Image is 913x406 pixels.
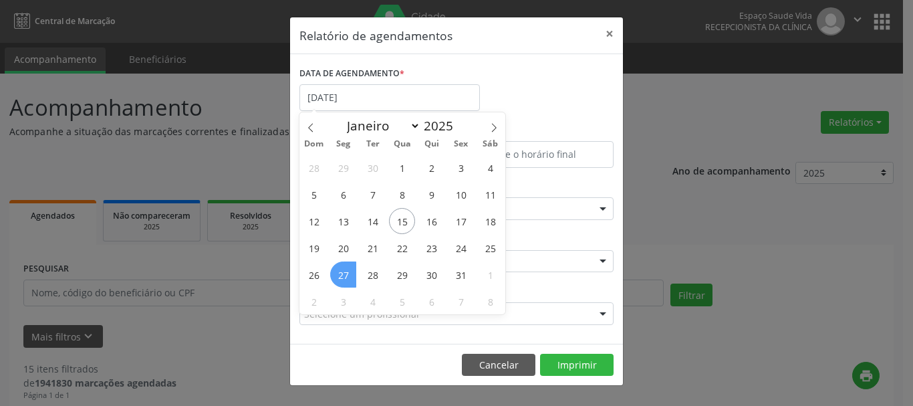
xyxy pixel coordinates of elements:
[330,235,356,261] span: Outubro 20, 2025
[340,116,420,135] select: Month
[446,140,476,148] span: Sex
[418,288,444,314] span: Novembro 6, 2025
[360,155,386,181] span: Setembro 30, 2025
[477,181,503,207] span: Outubro 11, 2025
[301,155,327,181] span: Setembro 28, 2025
[299,64,404,84] label: DATA DE AGENDAMENTO
[417,140,446,148] span: Qui
[299,27,452,44] h5: Relatório de agendamentos
[330,181,356,207] span: Outubro 6, 2025
[330,155,356,181] span: Setembro 29, 2025
[389,181,415,207] span: Outubro 8, 2025
[596,17,623,50] button: Close
[477,155,503,181] span: Outubro 4, 2025
[360,235,386,261] span: Outubro 21, 2025
[360,262,386,288] span: Outubro 28, 2025
[301,235,327,261] span: Outubro 19, 2025
[476,140,505,148] span: Sáb
[330,208,356,234] span: Outubro 13, 2025
[448,155,474,181] span: Outubro 3, 2025
[330,288,356,314] span: Novembro 3, 2025
[448,208,474,234] span: Outubro 17, 2025
[360,208,386,234] span: Outubro 14, 2025
[389,235,415,261] span: Outubro 22, 2025
[448,288,474,314] span: Novembro 7, 2025
[448,262,474,288] span: Outubro 31, 2025
[477,262,503,288] span: Novembro 1, 2025
[389,208,415,234] span: Outubro 15, 2025
[299,140,329,148] span: Dom
[477,235,503,261] span: Outubro 25, 2025
[301,181,327,207] span: Outubro 5, 2025
[540,354,614,377] button: Imprimir
[477,288,503,314] span: Novembro 8, 2025
[448,235,474,261] span: Outubro 24, 2025
[301,262,327,288] span: Outubro 26, 2025
[420,117,465,134] input: Year
[418,262,444,288] span: Outubro 30, 2025
[388,140,417,148] span: Qua
[460,120,614,141] label: ATÉ
[418,208,444,234] span: Outubro 16, 2025
[330,262,356,288] span: Outubro 27, 2025
[460,141,614,168] input: Selecione o horário final
[418,155,444,181] span: Outubro 2, 2025
[477,208,503,234] span: Outubro 18, 2025
[329,140,358,148] span: Seg
[462,354,535,377] button: Cancelar
[299,84,480,111] input: Selecione uma data ou intervalo
[418,235,444,261] span: Outubro 23, 2025
[389,262,415,288] span: Outubro 29, 2025
[418,181,444,207] span: Outubro 9, 2025
[389,288,415,314] span: Novembro 5, 2025
[360,288,386,314] span: Novembro 4, 2025
[301,288,327,314] span: Novembro 2, 2025
[360,181,386,207] span: Outubro 7, 2025
[389,155,415,181] span: Outubro 1, 2025
[448,181,474,207] span: Outubro 10, 2025
[358,140,388,148] span: Ter
[304,307,419,321] span: Selecione um profissional
[301,208,327,234] span: Outubro 12, 2025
